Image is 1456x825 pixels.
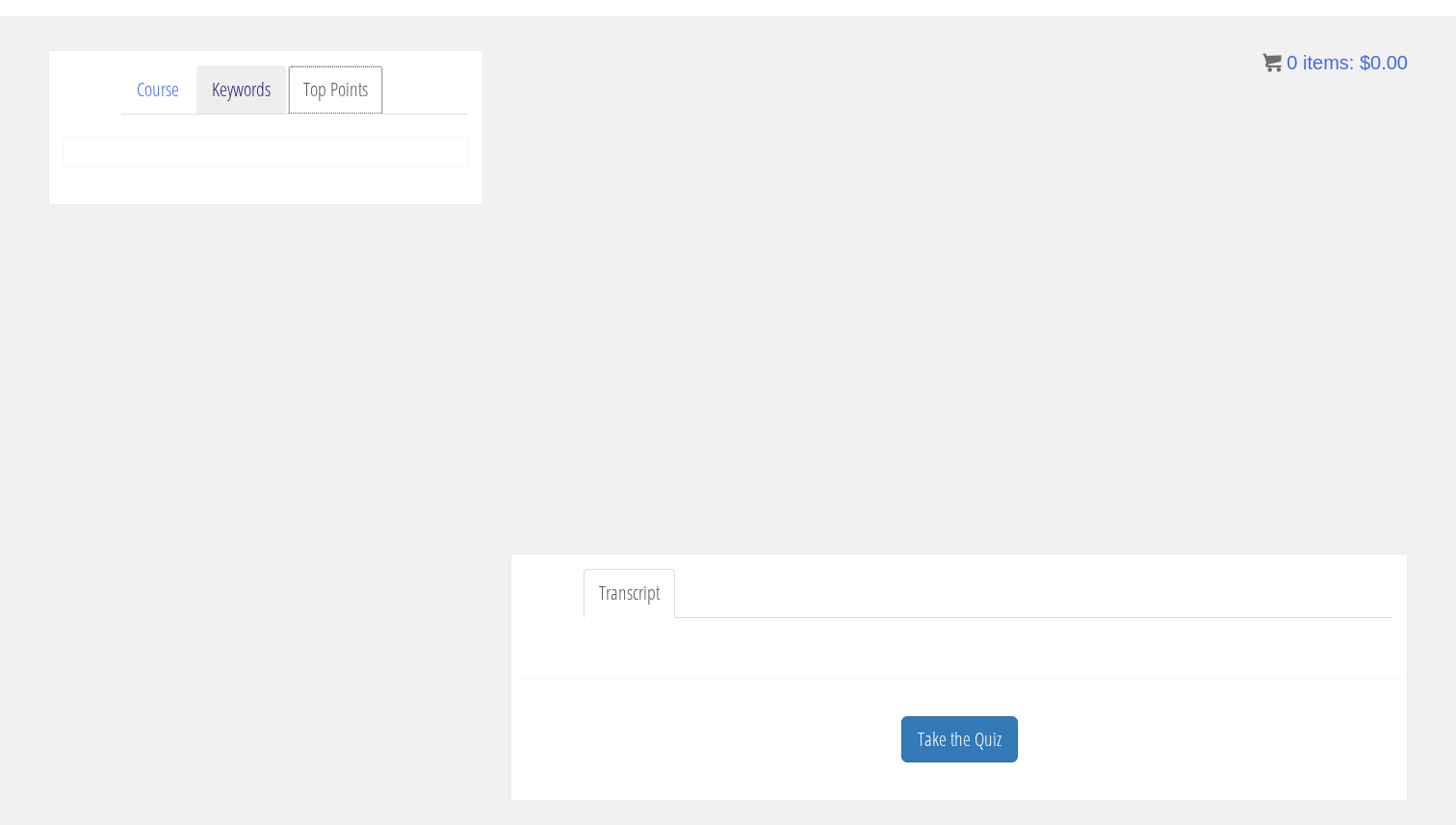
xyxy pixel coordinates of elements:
[196,65,286,115] a: Keywords
[121,65,195,115] a: Course
[901,716,1018,763] a: Take the Quiz
[1262,53,1282,72] img: icon11.png
[1287,52,1297,73] span: 0
[1360,52,1408,73] bdi: 0.00
[584,569,675,618] a: Transcript
[288,65,383,115] a: Top Points
[1360,52,1370,73] span: $
[1262,52,1408,73] a: 0 items: $0.00
[1303,52,1354,73] span: items:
